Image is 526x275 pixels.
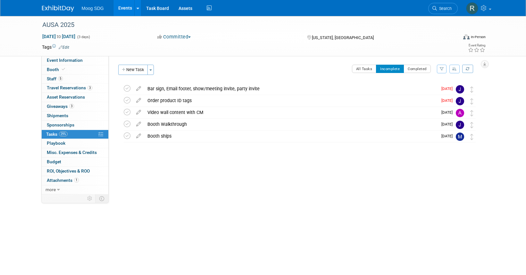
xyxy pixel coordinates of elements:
[463,34,470,39] img: Format-Inperson.png
[470,122,473,128] i: Move task
[42,93,108,102] a: Asset Reservations
[456,133,464,141] img: Marissa Fitzpatrick
[133,86,144,92] a: edit
[47,141,65,146] span: Playbook
[144,131,438,142] div: Booth ships
[42,5,74,12] img: ExhibitDay
[46,187,56,192] span: more
[144,83,438,94] div: Bar sign, Email footer, show/meeting invite, party invite
[42,34,76,39] span: [DATE] [DATE]
[59,132,68,136] span: 29%
[470,86,473,93] i: Move task
[95,194,108,203] td: Toggle Event Tabs
[42,111,108,120] a: Shipments
[40,19,448,31] div: AUSA 2025
[466,2,478,14] img: Rose Tracy
[133,133,144,139] a: edit
[47,94,85,100] span: Asset Reservations
[470,110,473,116] i: Move task
[144,95,438,106] div: Order product ID tags
[47,150,97,155] span: Misc. Expenses & Credits
[69,104,74,109] span: 3
[88,85,92,90] span: 3
[47,58,83,63] span: Event Information
[42,148,108,157] a: Misc. Expenses & Credits
[42,139,108,148] a: Playbook
[47,122,74,127] span: Sponsorships
[462,65,473,73] a: Refresh
[376,65,404,73] button: Incomplete
[437,6,452,11] span: Search
[62,68,65,71] i: Booth reservation complete
[42,167,108,176] a: ROI, Objectives & ROO
[441,122,456,126] span: [DATE]
[47,113,68,118] span: Shipments
[428,3,458,14] a: Search
[82,6,104,11] span: Moog SDG
[42,75,108,84] a: Staff5
[42,44,69,50] td: Tags
[144,119,438,130] div: Booth Walkthrough
[420,33,486,43] div: Event Format
[118,65,148,75] button: New Task
[47,178,79,183] span: Attachments
[59,45,69,50] a: Edit
[470,98,473,104] i: Move task
[155,34,193,40] button: Committed
[77,35,90,39] span: (3 days)
[456,121,464,129] img: Jaclyn Roberts
[470,134,473,140] i: Move task
[42,130,108,139] a: Tasks29%
[352,65,377,73] button: All Tasks
[441,86,456,91] span: [DATE]
[47,104,74,109] span: Giveaways
[441,134,456,138] span: [DATE]
[471,35,486,39] div: In-Person
[74,178,79,182] span: 1
[42,121,108,130] a: Sponsorships
[47,85,92,90] span: Travel Reservations
[47,159,61,164] span: Budget
[468,44,485,47] div: Event Rating
[133,98,144,103] a: edit
[42,56,108,65] a: Event Information
[133,109,144,115] a: edit
[47,67,66,72] span: Booth
[47,168,90,174] span: ROI, Objectives & ROO
[312,35,374,40] span: [US_STATE], [GEOGRAPHIC_DATA]
[42,84,108,93] a: Travel Reservations3
[441,110,456,115] span: [DATE]
[144,107,438,118] div: Video wall content with CM
[42,102,108,111] a: Giveaways3
[456,85,464,93] img: Jaclyn Roberts
[58,76,63,81] span: 5
[133,121,144,127] a: edit
[84,194,96,203] td: Personalize Event Tab Strip
[456,109,464,117] img: Amy Garrett
[47,76,63,81] span: Staff
[56,34,62,39] span: to
[42,185,108,194] a: more
[404,65,431,73] button: Completed
[441,98,456,103] span: [DATE]
[42,65,108,74] a: Booth
[46,132,68,137] span: Tasks
[42,158,108,166] a: Budget
[42,176,108,185] a: Attachments1
[456,97,464,105] img: Jaclyn Roberts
